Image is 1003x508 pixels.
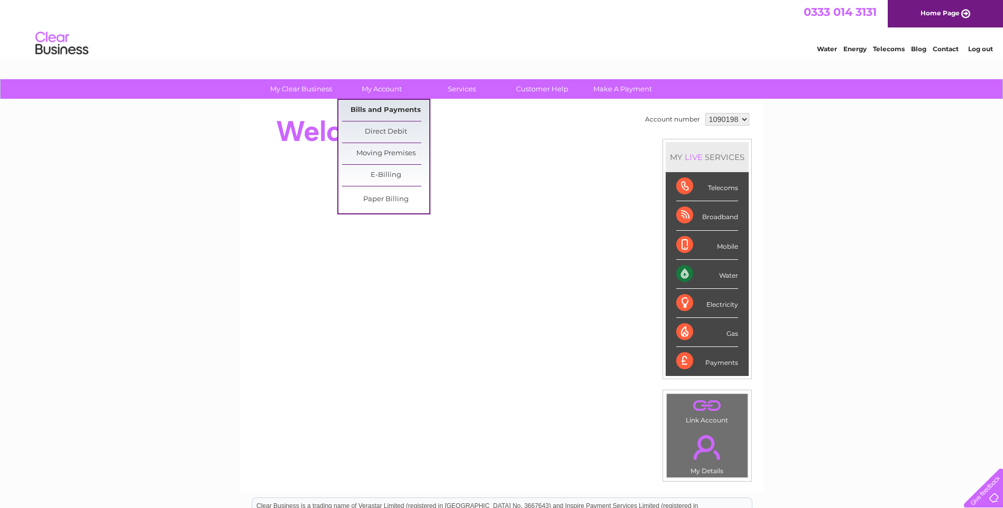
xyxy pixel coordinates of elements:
[342,189,429,210] a: Paper Billing
[666,426,748,478] td: My Details
[676,289,738,318] div: Electricity
[933,45,959,53] a: Contact
[579,79,666,99] a: Make A Payment
[252,6,752,51] div: Clear Business is a trading name of Verastar Limited (registered in [GEOGRAPHIC_DATA] No. 3667643...
[499,79,586,99] a: Customer Help
[642,110,703,128] td: Account number
[873,45,905,53] a: Telecoms
[666,142,749,172] div: MY SERVICES
[338,79,425,99] a: My Account
[817,45,837,53] a: Water
[342,100,429,121] a: Bills and Payments
[35,27,89,60] img: logo.png
[676,347,738,375] div: Payments
[418,79,505,99] a: Services
[676,260,738,289] div: Water
[669,397,745,415] a: .
[676,231,738,260] div: Mobile
[669,429,745,466] a: .
[676,201,738,230] div: Broadband
[911,45,926,53] a: Blog
[342,143,429,164] a: Moving Premises
[676,172,738,201] div: Telecoms
[683,152,705,162] div: LIVE
[843,45,867,53] a: Energy
[676,318,738,347] div: Gas
[257,79,345,99] a: My Clear Business
[968,45,993,53] a: Log out
[666,393,748,427] td: Link Account
[804,5,877,18] a: 0333 014 3131
[342,121,429,143] a: Direct Debit
[342,165,429,186] a: E-Billing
